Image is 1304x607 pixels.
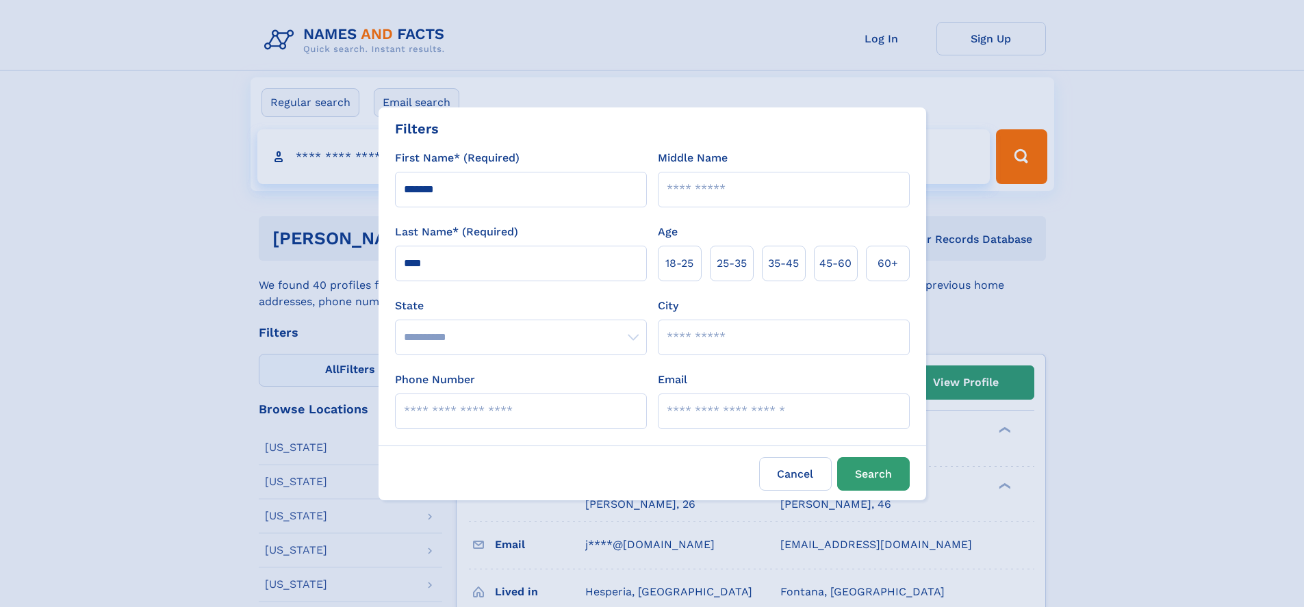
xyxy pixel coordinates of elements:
label: Age [658,224,678,240]
label: Last Name* (Required) [395,224,518,240]
span: 35‑45 [768,255,799,272]
span: 25‑35 [717,255,747,272]
label: Email [658,372,687,388]
span: 45‑60 [819,255,852,272]
button: Search [837,457,910,491]
label: City [658,298,678,314]
div: Filters [395,118,439,139]
label: Phone Number [395,372,475,388]
label: First Name* (Required) [395,150,520,166]
label: Middle Name [658,150,728,166]
span: 60+ [878,255,898,272]
label: State [395,298,647,314]
label: Cancel [759,457,832,491]
span: 18‑25 [665,255,693,272]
